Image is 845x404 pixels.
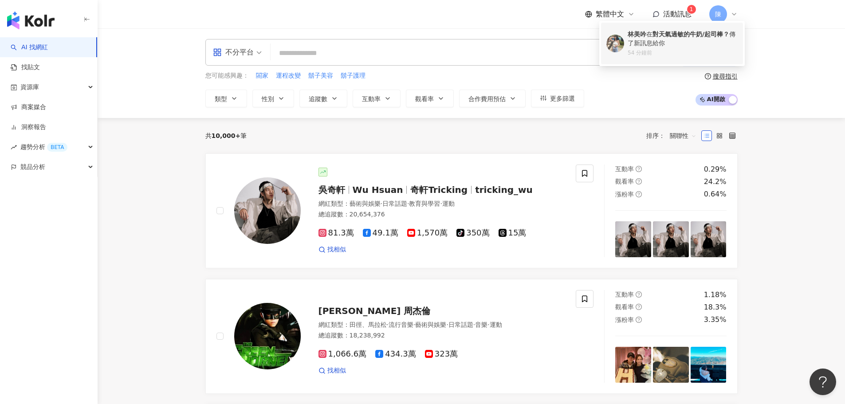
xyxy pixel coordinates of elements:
span: 漲粉率 [615,316,634,323]
button: 運程改變 [275,71,301,81]
span: 流行音樂 [389,321,413,328]
span: 藝術與娛樂 [350,200,381,207]
span: 吳奇軒 [318,184,345,195]
span: 您可能感興趣： [205,71,249,80]
span: 15萬 [499,228,527,238]
div: 在 傳了新訊息給你 [628,30,738,47]
a: 找相似 [318,245,346,254]
span: 1,570萬 [407,228,448,238]
span: 藝術與娛樂 [415,321,446,328]
span: · [387,321,389,328]
span: 更多篩選 [550,95,575,102]
span: 鬍子護理 [341,71,366,80]
span: 日常話題 [382,200,407,207]
span: 關聯性 [670,129,696,143]
span: rise [11,144,17,150]
div: 3.35% [704,315,727,325]
span: question-circle [636,317,642,323]
span: 49.1萬 [363,228,398,238]
span: 323萬 [425,349,458,359]
img: logo [7,12,55,29]
button: 追蹤數 [299,90,347,107]
span: question-circle [636,304,642,310]
span: 運動 [490,321,502,328]
button: 類型 [205,90,247,107]
span: 陳 [715,9,721,19]
span: 奇軒Tricking [410,184,468,195]
sup: 1 [687,5,696,14]
div: 0.64% [704,189,727,199]
span: 田徑、馬拉松 [350,321,387,328]
div: 網紅類型 ： [318,200,566,208]
span: 互動率 [615,291,634,298]
span: tricking_wu [475,184,533,195]
img: post-image [653,347,689,383]
span: 找相似 [327,245,346,254]
button: 互動率 [353,90,401,107]
span: 互動率 [362,95,381,102]
button: 觀看率 [406,90,454,107]
span: · [381,200,382,207]
button: 鬍子美容 [308,71,334,81]
span: 追蹤數 [309,95,327,102]
button: 閤家 [255,71,269,81]
span: 1,066.6萬 [318,349,367,359]
span: · [473,321,475,328]
span: 互動率 [615,165,634,173]
span: 運程改變 [276,71,301,80]
span: 鬍子美容 [308,71,333,80]
span: 找相似 [327,366,346,375]
span: [PERSON_NAME] 周杰倫 [318,306,431,316]
div: 不分平台 [213,45,254,59]
a: 商案媒合 [11,103,46,112]
div: 0.29% [704,165,727,174]
button: 更多篩選 [531,90,584,107]
span: 觀看率 [415,95,434,102]
div: BETA [47,143,67,152]
div: 搜尋指引 [713,73,738,80]
div: 1.18% [704,290,727,300]
span: 日常話題 [448,321,473,328]
span: question-circle [636,191,642,197]
span: 觀看率 [615,178,634,185]
span: · [407,200,409,207]
span: Wu Hsuan [353,184,403,195]
span: 合作費用預估 [468,95,506,102]
div: 54 分鐘前 [628,49,738,57]
span: 觀看率 [615,303,634,310]
span: question-circle [636,178,642,184]
div: 網紅類型 ： [318,321,566,329]
img: KOL Avatar [606,35,624,52]
span: appstore [213,48,222,57]
span: 81.3萬 [318,228,354,238]
span: 繁體中文 [596,9,624,19]
b: 林美吟 [628,31,646,38]
a: KOL Avatar[PERSON_NAME] 周杰倫網紅類型：田徑、馬拉松·流行音樂·藝術與娛樂·日常話題·音樂·運動總追蹤數：18,238,9921,066.6萬434.3萬323萬找相似互... [205,279,738,394]
span: 音樂 [475,321,487,328]
div: 24.2% [704,177,727,187]
div: 18.3% [704,302,727,312]
img: post-image [615,347,651,383]
iframe: Help Scout Beacon - Open [810,369,836,395]
div: 排序： [646,129,701,143]
span: 10,000+ [212,132,241,139]
span: 運動 [442,200,455,207]
div: 共 筆 [205,132,247,139]
span: · [413,321,415,328]
button: 鬍子護理 [340,71,366,81]
span: question-circle [705,73,711,79]
span: 1 [690,6,693,12]
a: searchAI 找網紅 [11,43,48,52]
a: 洞察報告 [11,123,46,132]
span: question-circle [636,166,642,172]
span: · [440,200,442,207]
img: post-image [653,221,689,257]
span: 性別 [262,95,274,102]
span: 活動訊息 [663,10,692,18]
button: 性別 [252,90,294,107]
span: 資源庫 [20,77,39,97]
span: · [487,321,489,328]
span: · [446,321,448,328]
img: post-image [615,221,651,257]
div: 總追蹤數 ： 20,654,376 [318,210,566,219]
